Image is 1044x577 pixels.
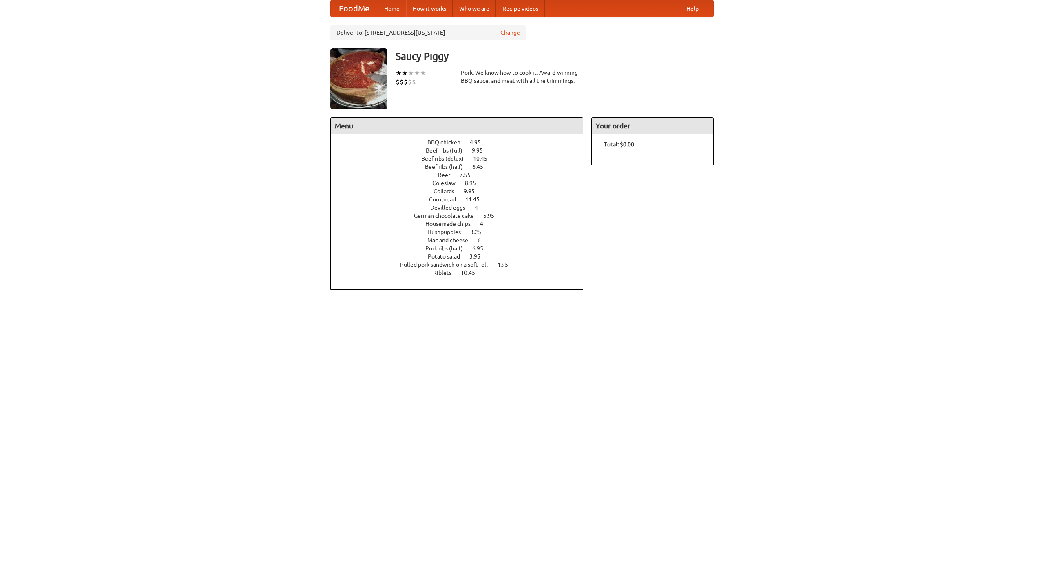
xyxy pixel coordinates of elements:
a: Potato salad 3.95 [428,253,495,260]
span: 9.95 [472,147,491,154]
span: 4.95 [470,139,489,146]
span: Riblets [433,270,460,276]
img: angular.jpg [330,48,387,109]
h4: Menu [331,118,583,134]
span: 7.55 [460,172,479,178]
span: 10.45 [473,155,495,162]
h3: Saucy Piggy [396,48,714,64]
a: Housemade chips 4 [425,221,498,227]
span: 10.45 [461,270,483,276]
span: Devilled eggs [430,204,473,211]
a: Coleslaw 8.95 [432,180,491,186]
span: Beef ribs (delux) [421,155,472,162]
span: Beer [438,172,458,178]
span: Pork ribs (half) [425,245,471,252]
span: Pulled pork sandwich on a soft roll [400,261,496,268]
a: Help [680,0,705,17]
span: Hushpuppies [427,229,469,235]
span: German chocolate cake [414,212,482,219]
span: Potato salad [428,253,468,260]
span: 6 [478,237,489,243]
li: ★ [402,69,408,77]
span: BBQ chicken [427,139,469,146]
span: 11.45 [465,196,488,203]
div: Pork. We know how to cook it. Award-winning BBQ sauce, and meat with all the trimmings. [461,69,583,85]
a: Beef ribs (half) 6.45 [425,164,498,170]
a: BBQ chicken 4.95 [427,139,496,146]
li: ★ [414,69,420,77]
span: 6.95 [472,245,491,252]
span: 3.95 [469,253,489,260]
span: 4 [480,221,491,227]
span: Beef ribs (half) [425,164,471,170]
span: Beef ribs (full) [426,147,471,154]
a: FoodMe [331,0,378,17]
li: $ [412,77,416,86]
li: ★ [396,69,402,77]
a: Who we are [453,0,496,17]
span: 8.95 [465,180,484,186]
span: Coleslaw [432,180,464,186]
a: Beef ribs (delux) 10.45 [421,155,502,162]
span: 3.25 [470,229,489,235]
a: Collards 9.95 [434,188,490,195]
b: Total: $0.00 [604,141,634,148]
span: 9.95 [464,188,483,195]
h4: Your order [592,118,713,134]
a: Riblets 10.45 [433,270,490,276]
li: $ [404,77,408,86]
span: 6.45 [472,164,491,170]
div: Deliver to: [STREET_ADDRESS][US_STATE] [330,25,526,40]
span: Collards [434,188,462,195]
a: Change [500,29,520,37]
span: 4 [475,204,486,211]
a: Pork ribs (half) 6.95 [425,245,498,252]
a: German chocolate cake 5.95 [414,212,509,219]
span: 4.95 [497,261,516,268]
a: How it works [406,0,453,17]
a: Devilled eggs 4 [430,204,493,211]
a: Recipe videos [496,0,545,17]
li: $ [408,77,412,86]
span: 5.95 [483,212,502,219]
a: Home [378,0,406,17]
a: Mac and cheese 6 [427,237,496,243]
li: $ [400,77,404,86]
li: $ [396,77,400,86]
span: Cornbread [429,196,464,203]
li: ★ [408,69,414,77]
a: Beef ribs (full) 9.95 [426,147,498,154]
a: Beer 7.55 [438,172,486,178]
a: Hushpuppies 3.25 [427,229,496,235]
span: Mac and cheese [427,237,476,243]
span: Housemade chips [425,221,479,227]
a: Pulled pork sandwich on a soft roll 4.95 [400,261,523,268]
a: Cornbread 11.45 [429,196,495,203]
li: ★ [420,69,426,77]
